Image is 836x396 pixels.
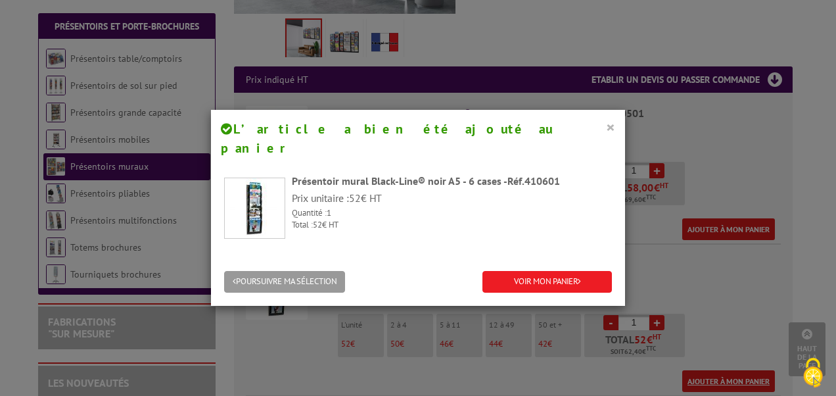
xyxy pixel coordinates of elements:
[292,219,612,232] p: Total : € HT
[292,207,612,220] p: Quantité :
[606,118,615,136] button: ×
[313,219,322,230] span: 52
[221,120,615,157] h4: L’article a bien été ajouté au panier
[507,174,560,187] span: Réf.410601
[327,207,331,218] span: 1
[482,271,612,293] a: VOIR MON PANIER
[797,357,829,389] img: Cookies (fenêtre modale)
[292,174,612,189] div: Présentoir mural Black-Line® noir A5 - 6 cases -
[224,271,345,293] button: POURSUIVRE MA SÉLECTION
[790,351,836,396] button: Cookies (fenêtre modale)
[292,191,612,206] p: Prix unitaire : € HT
[349,191,361,205] span: 52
